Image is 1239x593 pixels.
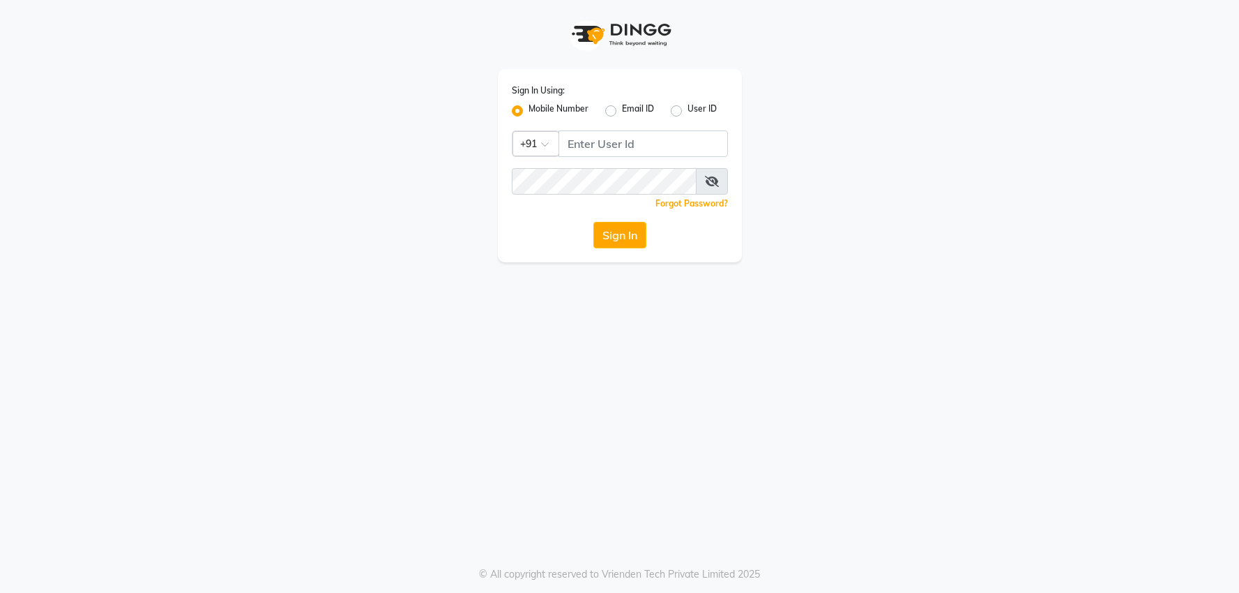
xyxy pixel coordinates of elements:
[564,14,676,55] img: logo1.svg
[655,198,728,209] a: Forgot Password?
[512,168,697,195] input: Username
[593,222,646,248] button: Sign In
[558,130,728,157] input: Username
[622,103,654,119] label: Email ID
[687,103,717,119] label: User ID
[529,103,588,119] label: Mobile Number
[512,84,565,97] label: Sign In Using:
